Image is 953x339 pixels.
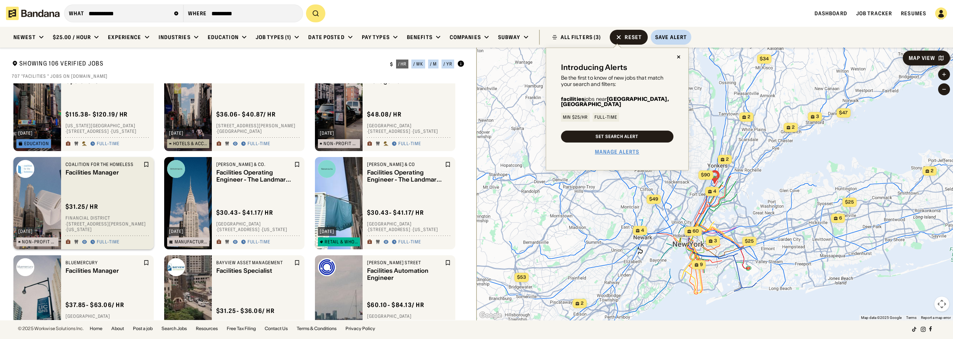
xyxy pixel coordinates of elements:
div: Facilities Automation Engineer [367,267,443,281]
div: [PERSON_NAME] & Co [367,161,443,167]
span: $25 [745,238,754,244]
a: Resources [196,326,218,331]
span: 2 [931,168,934,174]
img: Bandana logotype [6,7,60,20]
div: Newest [13,34,36,41]
span: $90 [701,172,710,178]
b: [GEOGRAPHIC_DATA], [GEOGRAPHIC_DATA] [561,96,669,108]
div: $ 60.10 - $84.13 / hr [367,301,424,309]
div: Date Posted [308,34,344,41]
img: Bayview Asset Management logo [167,258,185,276]
button: Map camera controls [934,297,949,311]
div: / hr [398,62,407,66]
div: [DATE] [169,131,184,135]
a: Privacy Policy [345,326,375,331]
div: Map View [909,55,935,61]
div: Experience [108,34,141,41]
span: Resumes [901,10,926,17]
a: Terms & Conditions [297,326,337,331]
div: Full-time [595,115,617,119]
div: $ 31.25 / hr [66,203,98,211]
div: Save Alert [655,34,687,41]
span: 2 [581,300,584,307]
div: Facilities Operating Engineer - The Landmark, [GEOGRAPHIC_DATA] [216,169,293,183]
div: Coalition for the Homeless [66,161,142,167]
div: Full-time [97,239,119,245]
div: Full-time [398,239,421,245]
img: Tiffany & Co logo [318,160,336,178]
div: $ 36.06 - $40.87 / hr [216,111,276,118]
div: Pay Types [362,34,390,41]
div: [DATE] [18,131,33,135]
div: / wk [413,62,423,66]
div: Financial District · [STREET_ADDRESS][PERSON_NAME] · [US_STATE] [66,215,149,233]
div: [DATE] [320,131,334,135]
div: $ [390,61,393,67]
div: Facilities Manager [66,169,142,176]
div: $25.00 / hour [53,34,91,41]
div: [GEOGRAPHIC_DATA] · [STREET_ADDRESS] · [US_STATE] [367,221,451,233]
span: Map data ©2025 Google [861,316,902,320]
div: Benefits [407,34,433,41]
div: [GEOGRAPHIC_DATA] · [STREET_ADDRESS] · [US_STATE] [367,123,451,134]
div: Education [208,34,239,41]
span: 2 [748,114,750,120]
div: Companies [450,34,481,41]
a: Terms (opens in new tab) [906,316,917,320]
div: [PERSON_NAME] Street [367,260,443,266]
div: Bluemercury [66,260,142,266]
a: Search Jobs [162,326,187,331]
div: grid [12,83,464,320]
div: Bayview Asset Management [216,260,293,266]
a: About [111,326,124,331]
div: [GEOGRAPHIC_DATA] · [STREET_ADDRESS] · [US_STATE] [216,221,300,233]
div: [US_STATE][GEOGRAPHIC_DATA] · [STREET_ADDRESS] · [US_STATE] [66,123,149,134]
div: Be the first to know of new jobs that match your search and filters: [561,75,673,87]
div: Full-time [398,141,421,147]
img: Coalition for the Homeless logo [16,160,34,178]
div: [GEOGRAPHIC_DATA] · [STREET_ADDRESS][PERSON_NAME] · [US_STATE] [66,314,149,331]
span: $34 [760,56,769,61]
a: Report a map error [921,316,951,320]
span: 3 [714,238,717,244]
div: Manage Alerts [595,148,640,155]
a: Job Tracker [856,10,892,17]
div: [DATE] [320,229,334,234]
div: $ 30.43 - $41.17 / hr [216,209,273,217]
a: Open this area in Google Maps (opens a new window) [478,311,503,320]
img: Bluemercury logo [16,258,34,276]
div: Where [188,10,207,17]
div: Retail & Wholesale [325,240,358,244]
div: Manufacturing [175,240,208,244]
div: $ 30.43 - $41.17 / hr [367,209,424,217]
div: [DATE] [169,229,184,234]
span: $49 [649,196,658,202]
span: 60 [693,228,699,234]
img: Jane Street logo [318,258,336,276]
a: Contact Us [265,326,288,331]
span: $53 [517,274,526,280]
div: Full-time [248,239,270,245]
div: © 2025 Workwise Solutions Inc. [18,326,84,331]
div: Full-time [97,141,119,147]
div: / yr [443,62,452,66]
div: Hotels & Accommodation [173,141,207,146]
div: Full-time [248,141,270,147]
span: 2 [726,156,729,163]
div: [GEOGRAPHIC_DATA] · [STREET_ADDRESS][PERSON_NAME] · [US_STATE] [367,314,451,331]
span: 9 [700,262,703,268]
span: 2 [792,124,795,131]
a: Dashboard [815,10,847,17]
div: 707 "facilities " jobs on [DOMAIN_NAME] [12,73,465,79]
div: Facilities Specialist [216,267,293,274]
img: Google [478,311,503,320]
span: 4 [713,188,716,195]
div: $ 31.25 - $36.06 / hr [216,307,275,315]
img: Tiffany & Co. logo [167,160,185,178]
div: Introducing Alerts [561,63,628,72]
a: Post a job [133,326,153,331]
div: Subway [498,34,520,41]
div: Education [24,141,49,146]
